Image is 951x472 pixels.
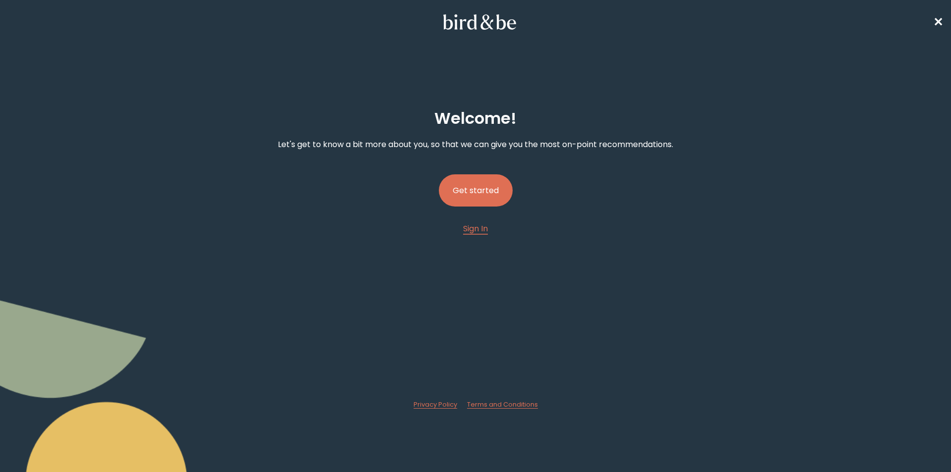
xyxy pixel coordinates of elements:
iframe: Gorgias live chat messenger [901,425,941,462]
h2: Welcome ! [434,106,517,130]
a: Get started [439,158,513,222]
p: Let's get to know a bit more about you, so that we can give you the most on-point recommendations. [278,138,673,151]
button: Get started [439,174,513,207]
a: Terms and Conditions [467,400,538,409]
a: Sign In [463,222,488,235]
span: ✕ [933,14,943,30]
a: ✕ [933,13,943,31]
span: Sign In [463,223,488,234]
a: Privacy Policy [414,400,457,409]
